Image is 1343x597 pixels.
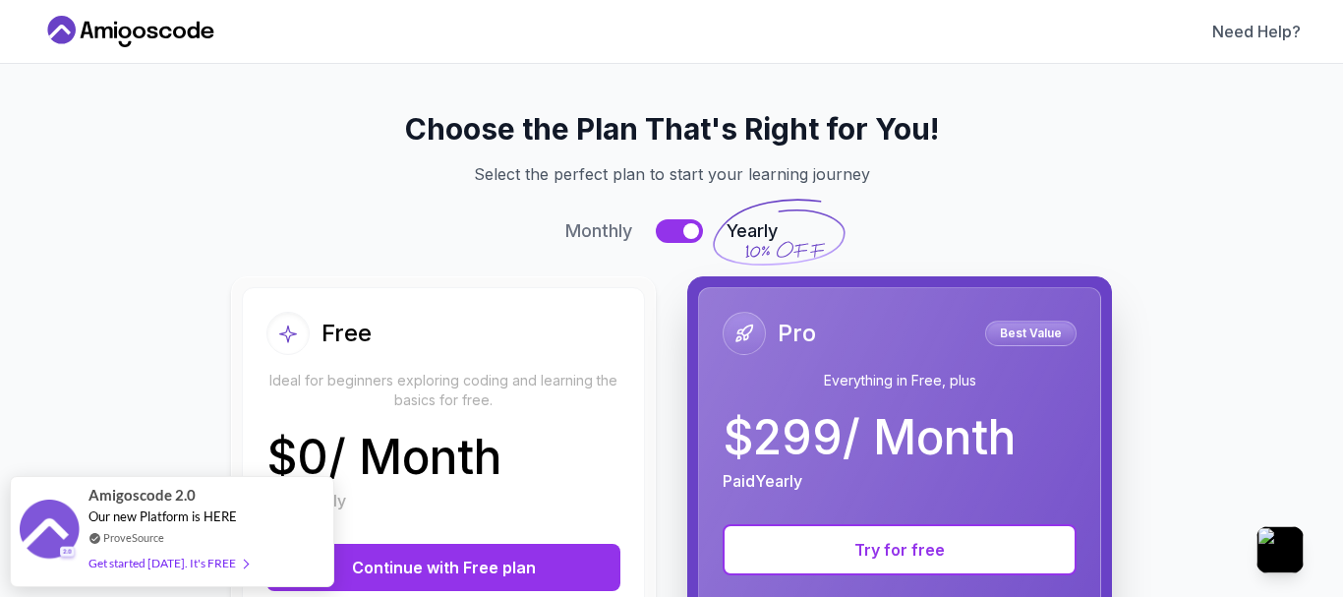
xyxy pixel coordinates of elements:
p: Ideal for beginners exploring coding and learning the basics for free. [266,371,620,410]
p: Paid Yearly [723,469,802,493]
div: Get started [DATE]. It's FREE [88,552,248,574]
h2: Free [321,318,372,349]
img: provesource social proof notification image [20,500,79,564]
p: Best Value [988,324,1074,343]
button: Try for free [723,524,1077,575]
button: Continue with Free plan [266,544,620,591]
p: $ 299 / Month [723,414,1016,461]
span: Amigoscode 2.0 [88,484,196,507]
p: Everything in Free, plus [723,371,1077,390]
h2: Pro [778,318,816,349]
p: $ 0 / Month [266,434,501,481]
span: Monthly [565,217,632,245]
h2: Choose the Plan That's Right for You! [66,111,1277,147]
p: Select the perfect plan to start your learning journey [66,162,1277,186]
a: ProveSource [103,529,164,546]
a: Need Help? [1212,20,1301,43]
span: Our new Platform is HERE [88,508,237,524]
